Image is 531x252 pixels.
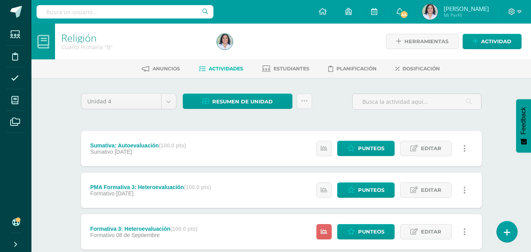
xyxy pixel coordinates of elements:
[212,94,273,109] span: Resumen de unidad
[402,66,440,72] span: Dosificación
[90,226,197,232] div: Formativa 3: Heteroevaluación
[358,141,384,156] span: Punteos
[116,232,160,238] span: 08 de Septiembre
[217,34,233,50] img: e0f9ac82222521993205f966279f0d85.png
[386,34,459,49] a: Herramientas
[87,94,155,109] span: Unidad 4
[199,63,243,75] a: Actividades
[116,190,134,197] span: [DATE]
[444,5,489,13] span: [PERSON_NAME]
[159,142,186,149] strong: (100.0 pts)
[400,10,408,19] span: 44
[61,32,208,43] h1: Religión
[358,183,384,197] span: Punteos
[353,94,481,109] input: Busca la actividad aquí...
[262,63,309,75] a: Estudiantes
[481,34,511,49] span: Actividad
[61,31,97,44] a: Religión
[184,184,211,190] strong: (100.0 pts)
[37,5,213,18] input: Busca un usuario...
[274,66,309,72] span: Estudiantes
[516,99,531,153] button: Feedback - Mostrar encuesta
[337,182,395,198] a: Punteos
[358,224,384,239] span: Punteos
[90,232,114,238] span: Formativo
[422,4,438,20] img: e0f9ac82222521993205f966279f0d85.png
[90,142,186,149] div: Sumativa: Autoevaluación
[81,94,176,109] a: Unidad 4
[153,66,180,72] span: Anuncios
[336,66,377,72] span: Planificación
[520,107,527,134] span: Feedback
[463,34,522,49] a: Actividad
[444,12,489,18] span: Mi Perfil
[90,190,114,197] span: Formativo
[115,149,132,155] span: [DATE]
[170,226,197,232] strong: (100.0 pts)
[421,141,441,156] span: Editar
[337,141,395,156] a: Punteos
[142,63,180,75] a: Anuncios
[421,183,441,197] span: Editar
[337,224,395,239] a: Punteos
[90,184,211,190] div: PMA Formativa 3: Heteroevaluación
[395,63,440,75] a: Dosificación
[61,43,208,51] div: Cuarto Primaria 'B'
[328,63,377,75] a: Planificación
[209,66,243,72] span: Actividades
[183,94,292,109] a: Resumen de unidad
[421,224,441,239] span: Editar
[404,34,448,49] span: Herramientas
[90,149,113,155] span: Sumativo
